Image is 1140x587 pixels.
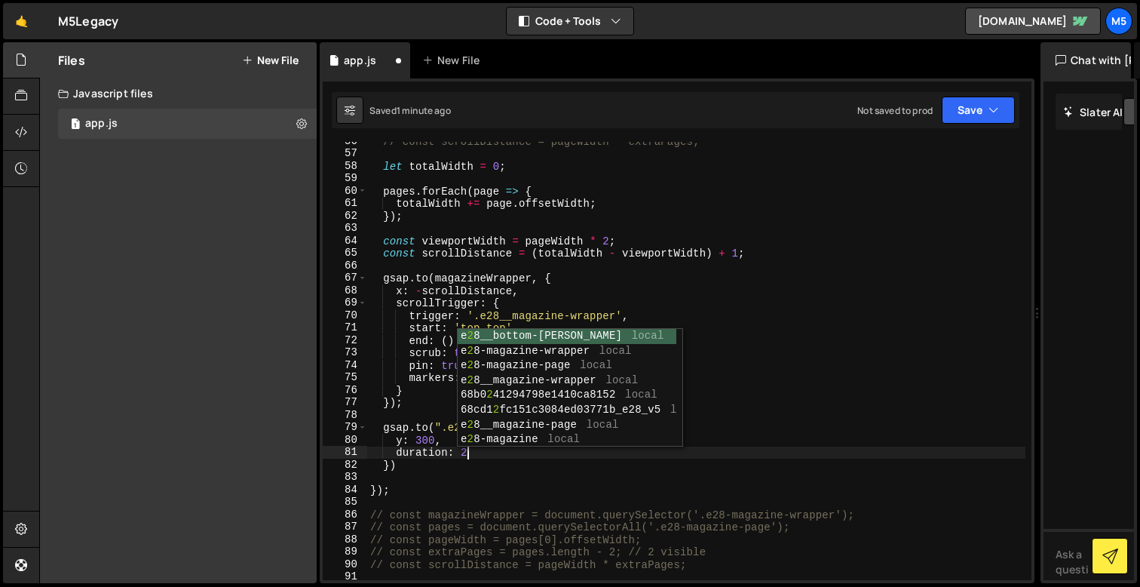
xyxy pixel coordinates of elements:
[323,334,367,347] div: 72
[1105,8,1132,35] a: M5
[369,104,451,117] div: Saved
[323,359,367,372] div: 74
[323,210,367,223] div: 62
[323,147,367,160] div: 57
[323,247,367,260] div: 65
[323,321,367,334] div: 71
[857,104,933,117] div: Not saved to prod
[71,119,80,131] span: 1
[1040,42,1131,78] div: Chat with [PERSON_NAME]
[323,421,367,434] div: 79
[323,371,367,384] div: 75
[323,197,367,210] div: 61
[323,509,367,521] div: 86
[323,222,367,235] div: 63
[323,284,367,297] div: 68
[942,97,1015,124] button: Save
[323,558,367,571] div: 90
[323,160,367,173] div: 58
[85,117,118,131] div: app.js
[422,53,486,68] div: New File
[323,396,367,409] div: 77
[3,3,40,39] a: 🤙
[323,484,367,496] div: 84
[323,260,367,272] div: 66
[58,109,317,139] div: app.js
[242,54,299,66] button: New File
[344,53,376,68] div: app.js
[323,409,367,422] div: 78
[323,172,367,185] div: 59
[40,78,317,109] div: Javascript files
[323,446,367,459] div: 81
[965,8,1101,35] a: [DOMAIN_NAME]
[507,8,633,35] button: Code + Tools
[323,384,367,397] div: 76
[323,546,367,558] div: 89
[323,297,367,309] div: 69
[323,272,367,284] div: 67
[323,570,367,583] div: 91
[323,496,367,509] div: 85
[58,12,118,30] div: M5Legacy
[323,533,367,546] div: 88
[323,235,367,247] div: 64
[323,346,367,359] div: 73
[323,309,367,322] div: 70
[1063,105,1123,119] h2: Slater AI
[323,434,367,447] div: 80
[323,471,367,484] div: 83
[397,104,451,117] div: 1 minute ago
[323,185,367,198] div: 60
[58,52,85,69] h2: Files
[323,459,367,472] div: 82
[323,521,367,533] div: 87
